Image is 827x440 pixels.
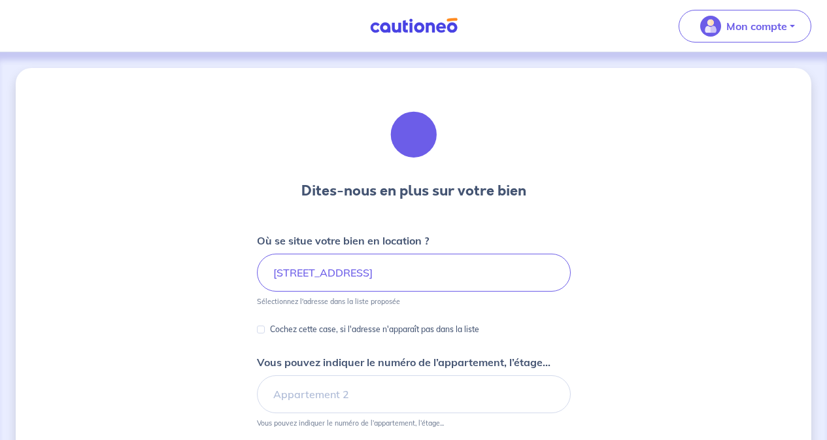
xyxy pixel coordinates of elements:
p: Où se situe votre bien en location ? [257,233,429,248]
img: illu_houses.svg [379,99,449,170]
p: Mon compte [726,18,787,34]
h3: Dites-nous en plus sur votre bien [301,180,526,201]
input: Appartement 2 [257,375,571,413]
p: Cochez cette case, si l'adresse n'apparaît pas dans la liste [270,322,479,337]
p: Vous pouvez indiquer le numéro de l’appartement, l’étage... [257,418,444,428]
input: 2 rue de paris, 59000 lille [257,254,571,292]
button: illu_account_valid_menu.svgMon compte [679,10,811,42]
img: illu_account_valid_menu.svg [700,16,721,37]
img: Cautioneo [365,18,463,34]
p: Vous pouvez indiquer le numéro de l’appartement, l’étage... [257,354,550,370]
p: Sélectionnez l'adresse dans la liste proposée [257,297,400,306]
